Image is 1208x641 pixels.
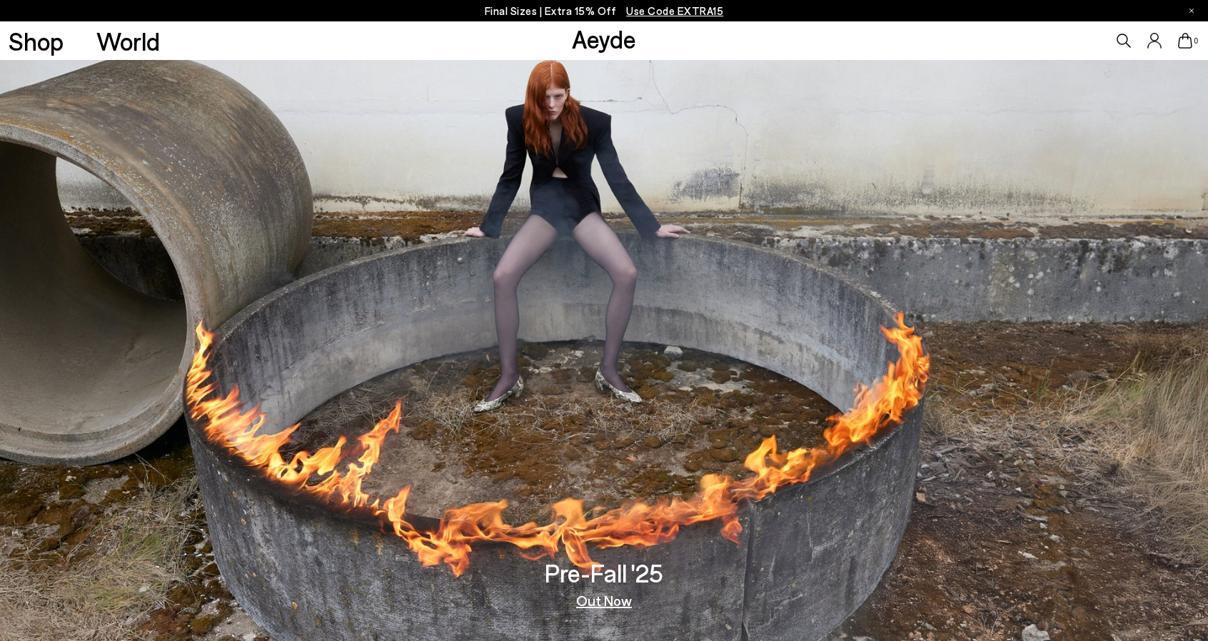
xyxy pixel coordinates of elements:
p: Final Sizes | Extra 15% Off [485,2,724,20]
a: World [96,29,160,54]
h3: Pre-Fall '25 [545,560,663,585]
a: Out Now [576,593,632,607]
a: Aeyde [572,24,636,54]
a: 0 [1178,33,1192,49]
a: Shop [9,29,64,54]
span: Navigate to /collections/ss25-final-sizes [626,4,723,17]
span: 0 [1192,37,1199,45]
